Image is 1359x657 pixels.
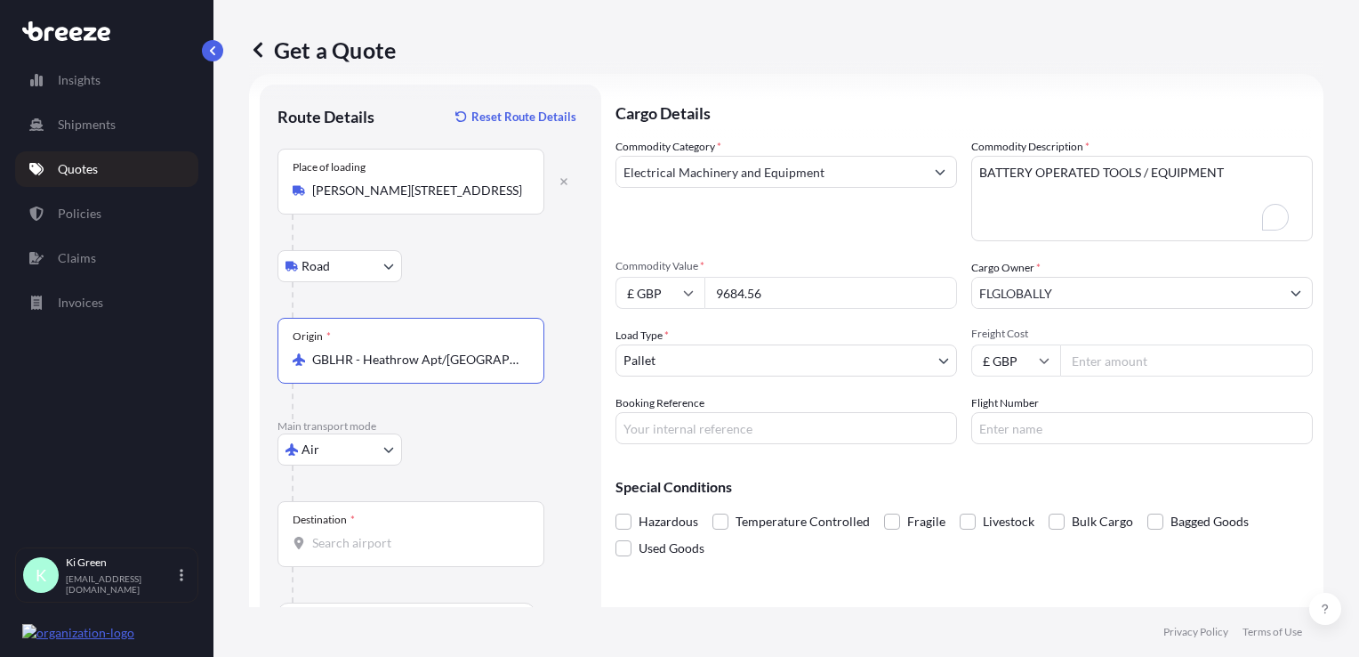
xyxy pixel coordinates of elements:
[58,160,98,178] p: Quotes
[312,534,522,552] input: Destination
[971,412,1313,444] input: Enter name
[58,294,103,312] p: Invoices
[1060,345,1313,377] input: Enter amount
[623,352,655,369] span: Pallet
[972,277,1280,309] input: Full name
[615,85,1313,138] p: Cargo Details
[1170,508,1249,535] span: Bagged Goods
[312,182,522,199] input: Place of loading
[15,240,198,276] a: Claims
[58,249,96,267] p: Claims
[22,624,134,642] img: organization-logo
[615,394,704,412] label: Booking Reference
[971,394,1039,412] label: Flight Number
[277,250,402,282] button: Select transport
[615,412,957,444] input: Your internal reference
[704,277,957,309] input: Type amount
[1163,625,1228,639] a: Privacy Policy
[1280,277,1312,309] button: Show suggestions
[971,156,1313,241] textarea: To enrich screen reader interactions, please activate Accessibility in Grammarly extension settings
[971,259,1041,277] label: Cargo Owner
[971,138,1090,156] label: Commodity Description
[615,327,669,345] span: Load Type
[615,480,1313,494] p: Special Conditions
[1072,508,1133,535] span: Bulk Cargo
[277,106,374,127] p: Route Details
[639,535,704,562] span: Used Goods
[249,36,396,64] p: Get a Quote
[907,508,945,535] span: Fragile
[312,351,522,369] input: Origin
[983,508,1034,535] span: Livestock
[293,160,366,174] div: Place of loading
[616,156,924,188] input: Select a commodity type
[58,205,101,223] p: Policies
[277,603,535,631] button: Cover port to door - Add place of discharge
[15,285,198,320] a: Invoices
[277,419,583,434] p: Main transport mode
[615,138,721,156] label: Commodity Category
[15,107,198,142] a: Shipments
[66,556,176,570] p: Ki Green
[66,573,176,595] p: [EMAIL_ADDRESS][DOMAIN_NAME]
[1242,625,1302,639] a: Terms of Use
[293,513,355,527] div: Destination
[924,156,956,188] button: Show suggestions
[471,108,576,126] p: Reset Route Details
[615,259,957,273] span: Commodity Value
[302,441,319,458] span: Air
[277,434,402,466] button: Select transport
[615,345,957,377] button: Pallet
[15,62,198,98] a: Insights
[971,327,1313,341] span: Freight Cost
[15,196,198,231] a: Policies
[302,257,330,275] span: Road
[639,508,698,535] span: Hazardous
[36,566,46,584] span: K
[293,329,331,344] div: Origin
[58,71,101,89] p: Insights
[736,508,870,535] span: Temperature Controlled
[15,151,198,187] a: Quotes
[446,102,583,131] button: Reset Route Details
[58,116,116,134] p: Shipments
